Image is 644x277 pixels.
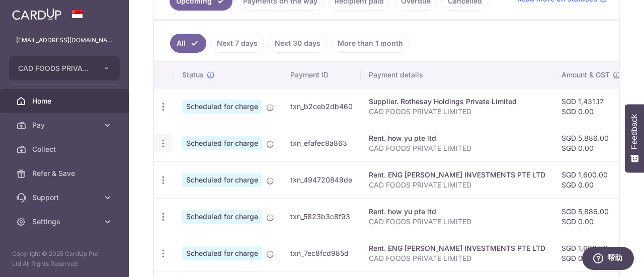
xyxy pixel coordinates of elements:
[369,243,545,253] div: Rent. ENG [PERSON_NAME] INVESTMENTS PTE LTD
[582,247,634,272] iframe: 打开一个小组件，您可以在其中找到更多信息
[369,207,545,217] div: Rent. how yu pte ltd
[282,235,361,271] td: txn_7ec8fcd985d
[369,253,545,263] p: CAD FOODS PRIVATE LIMITED
[210,34,264,53] a: Next 7 days
[282,88,361,125] td: txn_b2ceb2db460
[32,144,99,154] span: Collect
[182,70,204,80] span: Status
[182,246,262,260] span: Scheduled for charge
[553,198,629,235] td: SGD 5,886.00 SGD 0.00
[369,180,545,190] p: CAD FOODS PRIVATE LIMITED
[32,193,99,203] span: Support
[282,198,361,235] td: txn_5823b3c8f93
[32,168,99,178] span: Refer & Save
[369,170,545,180] div: Rent. ENG [PERSON_NAME] INVESTMENTS PTE LTD
[32,96,99,106] span: Home
[553,125,629,161] td: SGD 5,886.00 SGD 0.00
[553,235,629,271] td: SGD 1,600.00 SGD 0.00
[369,97,545,107] div: Supplier. Rothesay Holdings Private Limited
[170,34,206,53] a: All
[625,104,644,172] button: Feedback - Show survey
[18,63,93,73] span: CAD FOODS PRIVATE LIMITED
[182,210,262,224] span: Scheduled for charge
[32,120,99,130] span: Pay
[369,133,545,143] div: Rent. how yu pte ltd
[268,34,327,53] a: Next 30 days
[182,173,262,187] span: Scheduled for charge
[369,107,545,117] p: CAD FOODS PRIVATE LIMITED
[630,114,639,149] span: Feedback
[369,217,545,227] p: CAD FOODS PRIVATE LIMITED
[282,161,361,198] td: txn_494720849de
[182,136,262,150] span: Scheduled for charge
[561,70,610,80] span: Amount & GST
[182,100,262,114] span: Scheduled for charge
[16,35,113,45] p: [EMAIL_ADDRESS][DOMAIN_NAME]
[369,143,545,153] p: CAD FOODS PRIVATE LIMITED
[32,217,99,227] span: Settings
[282,62,361,88] th: Payment ID
[331,34,410,53] a: More than 1 month
[553,161,629,198] td: SGD 1,600.00 SGD 0.00
[9,56,120,80] button: CAD FOODS PRIVATE LIMITED
[361,62,553,88] th: Payment details
[12,8,61,20] img: CardUp
[553,88,629,125] td: SGD 1,431.17 SGD 0.00
[282,125,361,161] td: txn_efafec8a863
